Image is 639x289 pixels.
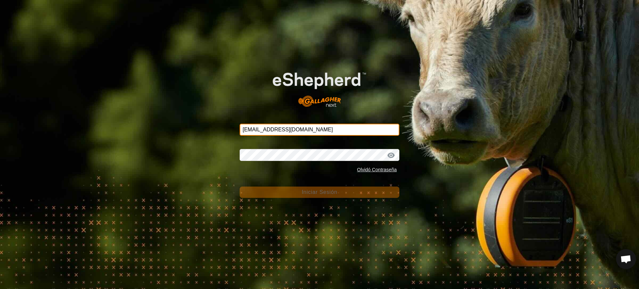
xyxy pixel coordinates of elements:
[357,167,397,172] a: Olvidó Contraseña
[302,189,337,195] span: Iniciar Sesión
[240,124,399,136] input: Correo Electrónico
[240,187,399,198] button: Iniciar Sesión
[616,249,636,269] div: Chat abierto
[256,59,383,114] img: Logo de eShepherd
